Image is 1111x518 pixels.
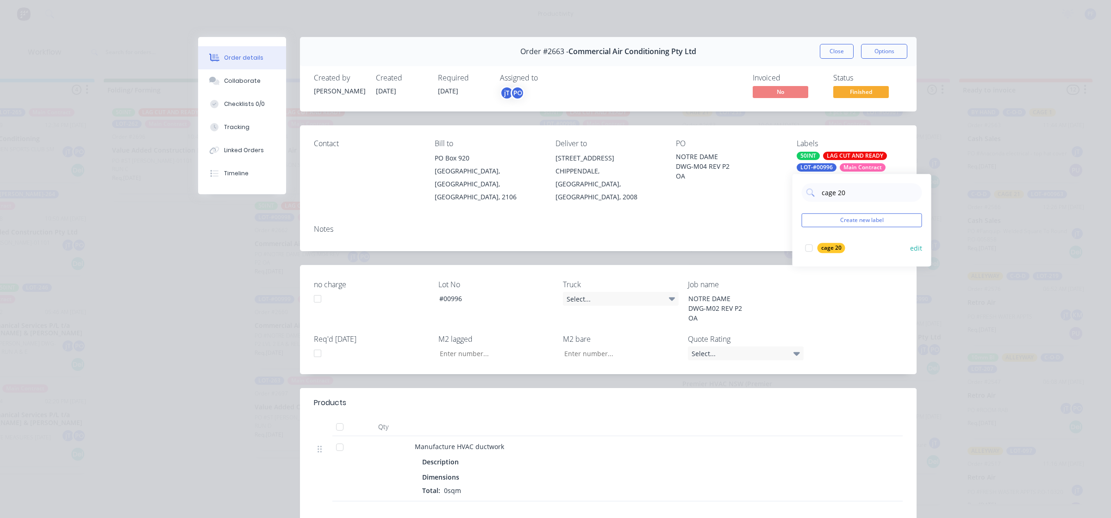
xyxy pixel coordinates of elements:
[555,152,662,165] div: [STREET_ADDRESS]
[676,139,782,148] div: PO
[198,46,286,69] button: Order details
[563,292,679,306] div: Select...
[376,86,396,95] span: [DATE]
[676,152,782,181] div: NOTRE DAME DWG-M04 REV P2 OA
[435,139,541,148] div: Bill to
[802,213,922,227] button: Create new label
[520,47,568,56] span: Order #2663 -
[198,139,286,162] button: Linked Orders
[753,74,822,82] div: Invoiced
[753,86,808,98] span: No
[681,292,797,325] div: NOTRE DAME DWG-M02 REV P2 OA
[802,241,849,254] button: cage 20
[797,139,903,148] div: Labels
[568,47,696,56] span: Commercial Air Conditioning Pty Ltd
[422,486,440,495] span: Total:
[314,225,903,234] div: Notes
[840,163,886,172] div: Main Contract
[833,86,889,100] button: Finished
[415,442,504,451] span: Manufacture HVAC ductwork
[422,455,462,469] div: Description
[440,486,465,495] span: 0sqm
[688,346,804,360] div: Select...
[438,333,554,345] label: M2 lagged
[910,243,922,253] button: edit
[224,100,265,108] div: Checklists 0/0
[555,139,662,148] div: Deliver to
[563,333,679,345] label: M2 bare
[198,116,286,139] button: Tracking
[435,165,541,203] div: [GEOGRAPHIC_DATA], [GEOGRAPHIC_DATA], [GEOGRAPHIC_DATA], 2106
[688,333,804,345] label: Quote Rating
[797,163,836,172] div: LOT-#00996
[224,54,263,62] div: Order details
[500,86,514,100] div: jT
[556,346,679,360] input: Enter number...
[198,92,286,116] button: Checklists 0/0
[314,139,420,148] div: Contact
[438,86,458,95] span: [DATE]
[833,74,903,82] div: Status
[555,152,662,203] div: [STREET_ADDRESS]CHIPPENDALE, [GEOGRAPHIC_DATA], [GEOGRAPHIC_DATA], 2008
[314,279,430,290] label: no charge
[314,74,365,82] div: Created by
[314,333,430,345] label: Req'd [DATE]
[511,86,524,100] div: PO
[500,86,524,100] button: jTPO
[376,74,427,82] div: Created
[563,279,679,290] label: Truck
[435,152,541,165] div: PO Box 920
[818,243,845,253] div: cage 20
[797,152,820,160] div: 50INT
[198,69,286,92] button: Collaborate
[861,44,907,59] button: Options
[422,472,459,482] span: Dimensions
[435,152,541,203] div: PO Box 920[GEOGRAPHIC_DATA], [GEOGRAPHIC_DATA], [GEOGRAPHIC_DATA], 2106
[224,169,249,178] div: Timeline
[314,86,365,96] div: [PERSON_NAME]
[688,279,804,290] label: Job name
[500,74,593,82] div: Assigned to
[438,279,554,290] label: Lot No
[833,86,889,98] span: Finished
[224,146,264,154] div: Linked Orders
[438,74,489,82] div: Required
[821,183,918,202] input: Search labels
[823,152,887,160] div: LAG CUT AND READY
[224,123,250,131] div: Tracking
[224,77,261,85] div: Collaborate
[432,346,554,360] input: Enter number...
[198,162,286,185] button: Timeline
[555,165,662,203] div: CHIPPENDALE, [GEOGRAPHIC_DATA], [GEOGRAPHIC_DATA], 2008
[356,418,411,436] div: Qty
[820,44,854,59] button: Close
[314,397,346,408] div: Products
[432,292,548,305] div: #00996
